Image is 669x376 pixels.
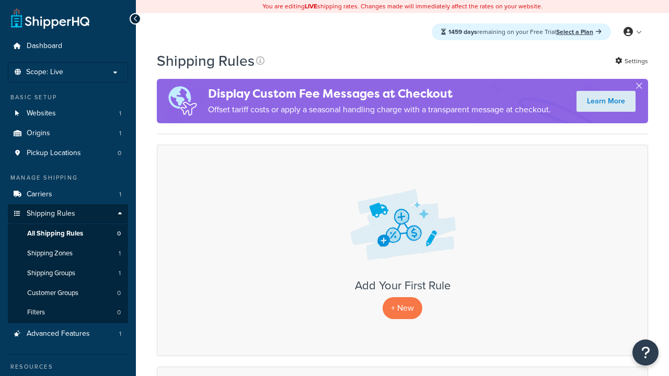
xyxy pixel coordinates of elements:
[8,124,128,143] a: Origins 1
[27,209,75,218] span: Shipping Rules
[8,204,128,323] li: Shipping Rules
[27,42,62,51] span: Dashboard
[119,330,121,338] span: 1
[8,144,128,163] li: Pickup Locations
[119,129,121,138] span: 1
[8,324,128,344] a: Advanced Features 1
[11,8,89,29] a: ShipperHQ Home
[615,54,648,68] a: Settings
[8,362,128,371] div: Resources
[305,2,317,11] b: LIVE
[8,144,128,163] a: Pickup Locations 0
[117,308,121,317] span: 0
[8,37,128,56] a: Dashboard
[168,279,637,292] h3: Add Your First Rule
[119,249,121,258] span: 1
[8,173,128,182] div: Manage Shipping
[27,289,78,298] span: Customer Groups
[8,244,128,263] a: Shipping Zones 1
[8,284,128,303] li: Customer Groups
[448,27,477,37] strong: 1459 days
[8,284,128,303] a: Customer Groups 0
[119,269,121,278] span: 1
[118,149,121,158] span: 0
[27,109,56,118] span: Websites
[8,93,128,102] div: Basic Setup
[8,303,128,322] a: Filters 0
[27,308,45,317] span: Filters
[208,102,551,117] p: Offset tariff costs or apply a seasonal handling charge with a transparent message at checkout.
[556,27,602,37] a: Select a Plan
[157,79,208,123] img: duties-banner-06bc72dcb5fe05cb3f9472aba00be2ae8eb53ab6f0d8bb03d382ba314ac3c341.png
[8,104,128,123] li: Websites
[632,339,659,366] button: Open Resource Center
[432,23,611,40] div: remaining on your Free Trial
[8,324,128,344] li: Advanced Features
[119,109,121,118] span: 1
[8,224,128,243] a: All Shipping Rules 0
[8,104,128,123] a: Websites 1
[8,264,128,283] li: Shipping Groups
[8,204,128,224] a: Shipping Rules
[27,269,75,278] span: Shipping Groups
[119,190,121,199] span: 1
[27,149,81,158] span: Pickup Locations
[117,229,121,238] span: 0
[8,185,128,204] li: Carriers
[8,244,128,263] li: Shipping Zones
[208,85,551,102] h4: Display Custom Fee Messages at Checkout
[8,264,128,283] a: Shipping Groups 1
[117,289,121,298] span: 0
[576,91,636,112] a: Learn More
[8,303,128,322] li: Filters
[8,185,128,204] a: Carriers 1
[27,229,83,238] span: All Shipping Rules
[26,68,63,77] span: Scope: Live
[157,51,255,71] h1: Shipping Rules
[27,190,52,199] span: Carriers
[27,330,90,338] span: Advanced Features
[27,249,73,258] span: Shipping Zones
[8,124,128,143] li: Origins
[27,129,50,138] span: Origins
[383,297,422,319] p: + New
[8,224,128,243] li: All Shipping Rules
